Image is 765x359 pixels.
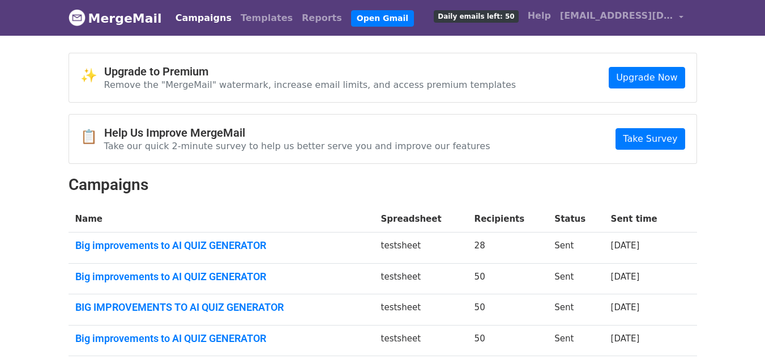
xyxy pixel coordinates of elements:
[374,325,468,356] td: testsheet
[611,272,640,282] a: [DATE]
[297,7,347,29] a: Reports
[69,6,162,30] a: MergeMail
[80,67,104,84] span: ✨
[236,7,297,29] a: Templates
[548,206,604,233] th: Status
[75,239,367,252] a: Big improvements to AI QUIZ GENERATOR
[69,206,374,233] th: Name
[75,301,367,314] a: BIG IMPROVEMENTS TO AI QUIZ GENERATOR
[468,206,548,233] th: Recipients
[523,5,555,27] a: Help
[611,240,640,251] a: [DATE]
[468,263,548,294] td: 50
[429,5,523,27] a: Daily emails left: 50
[611,302,640,312] a: [DATE]
[468,233,548,264] td: 28
[604,206,680,233] th: Sent time
[104,65,516,78] h4: Upgrade to Premium
[468,294,548,326] td: 50
[104,126,490,140] h4: Help Us Improve MergeMail
[548,233,604,264] td: Sent
[548,263,604,294] td: Sent
[75,271,367,283] a: Big improvements to AI QUIZ GENERATOR
[374,294,468,326] td: testsheet
[611,333,640,344] a: [DATE]
[69,175,697,195] h2: Campaigns
[548,325,604,356] td: Sent
[351,10,414,27] a: Open Gmail
[609,67,685,88] a: Upgrade Now
[104,140,490,152] p: Take our quick 2-minute survey to help us better serve you and improve our features
[468,325,548,356] td: 50
[374,233,468,264] td: testsheet
[434,10,518,23] span: Daily emails left: 50
[69,9,86,26] img: MergeMail logo
[171,7,236,29] a: Campaigns
[616,128,685,150] a: Take Survey
[80,129,104,145] span: 📋
[548,294,604,326] td: Sent
[104,79,516,91] p: Remove the "MergeMail" watermark, increase email limits, and access premium templates
[75,332,367,345] a: Big improvements to AI QUIZ GENERATOR
[560,9,673,23] span: [EMAIL_ADDRESS][DOMAIN_NAME]
[374,263,468,294] td: testsheet
[374,206,468,233] th: Spreadsheet
[555,5,688,31] a: [EMAIL_ADDRESS][DOMAIN_NAME]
